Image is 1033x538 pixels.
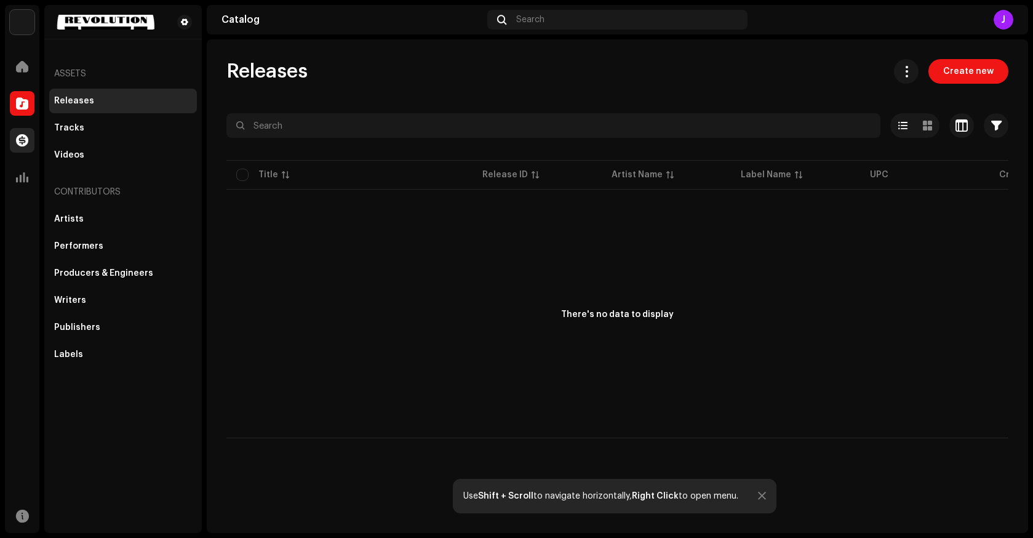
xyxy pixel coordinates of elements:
re-m-nav-item: Writers [49,288,197,313]
div: Videos [54,150,84,160]
img: 3f60665a-d4a2-4cbe-9b65-78d69527f472 [54,15,158,30]
div: There's no data to display [561,308,674,321]
div: Releases [54,96,94,106]
re-m-nav-item: Performers [49,234,197,259]
strong: Shift + Scroll [478,492,533,500]
div: Artists [54,214,84,224]
div: Writers [54,295,86,305]
div: Labels [54,350,83,359]
div: Performers [54,241,103,251]
div: Tracks [54,123,84,133]
span: Releases [226,59,308,84]
re-a-nav-header: Contributors [49,177,197,207]
span: Create new [943,59,994,84]
re-m-nav-item: Tracks [49,116,197,140]
button: Create new [928,59,1008,84]
re-m-nav-item: Publishers [49,315,197,340]
re-m-nav-item: Releases [49,89,197,113]
re-m-nav-item: Producers & Engineers [49,261,197,286]
div: Publishers [54,323,100,332]
re-a-nav-header: Assets [49,59,197,89]
re-m-nav-item: Labels [49,342,197,367]
re-m-nav-item: Videos [49,143,197,167]
div: Use to navigate horizontally, to open menu. [463,491,738,501]
div: J [994,10,1013,30]
input: Search [226,113,880,138]
strong: Right Click [632,492,679,500]
img: acab2465-393a-471f-9647-fa4d43662784 [10,10,34,34]
re-m-nav-item: Artists [49,207,197,231]
div: Producers & Engineers [54,268,153,278]
span: Search [516,15,544,25]
div: Catalog [221,15,482,25]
